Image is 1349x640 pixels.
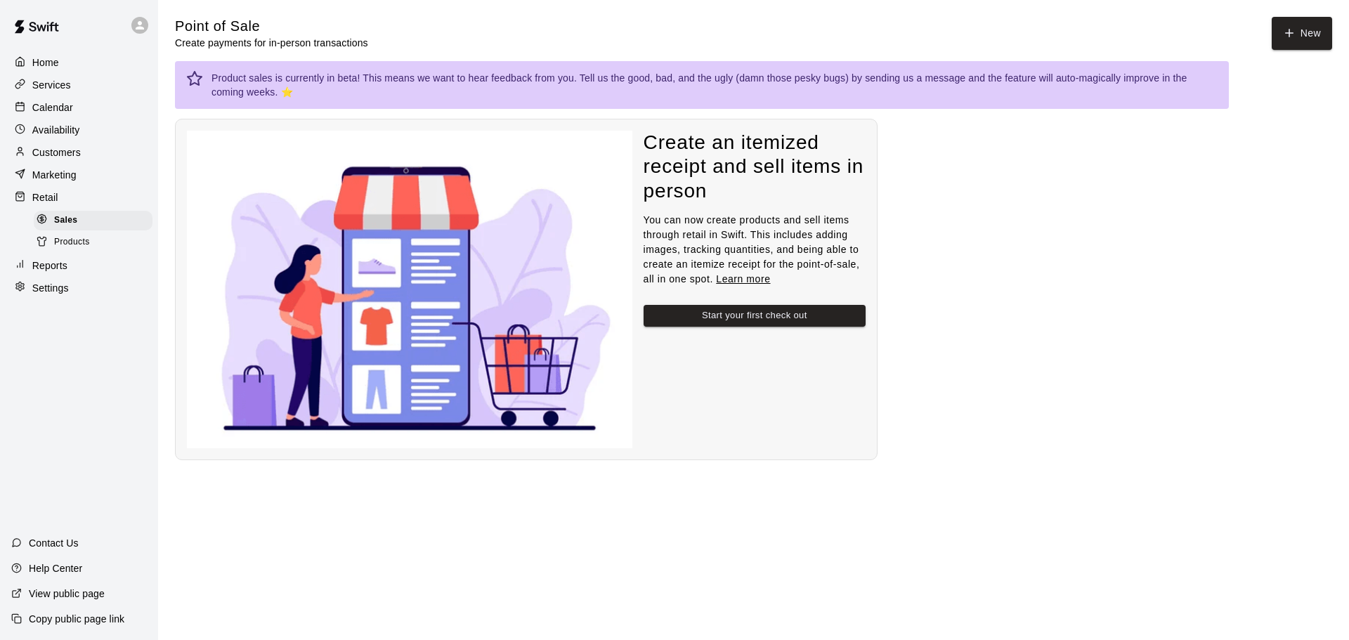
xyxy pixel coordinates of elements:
a: Availability [11,119,147,141]
p: Retail [32,190,58,204]
p: Customers [32,145,81,159]
span: You can now create products and sell items through retail in Swift. This includes adding images, ... [644,214,860,285]
p: Help Center [29,561,82,575]
h5: Point of Sale [175,17,368,36]
a: Calendar [11,97,147,118]
p: Settings [32,281,69,295]
button: New [1272,17,1332,50]
p: View public page [29,587,105,601]
p: Availability [32,123,80,137]
a: Sales [34,209,158,231]
a: Home [11,52,147,73]
a: Marketing [11,164,147,185]
div: Product sales is currently in beta! This means we want to hear feedback from you. Tell us the goo... [211,65,1218,105]
p: Calendar [32,100,73,115]
a: sending us a message [865,72,965,84]
a: Reports [11,255,147,276]
p: Contact Us [29,536,79,550]
a: Retail [11,187,147,208]
span: Sales [54,214,77,228]
span: Products [54,235,90,249]
a: Products [34,231,158,253]
p: Services [32,78,71,92]
a: Customers [11,142,147,163]
p: Home [32,55,59,70]
button: Start your first check out [644,305,866,327]
p: Create payments for in-person transactions [175,36,368,50]
div: Sales [34,211,152,230]
h4: Create an itemized receipt and sell items in person [644,131,866,204]
a: Settings [11,277,147,299]
p: Reports [32,259,67,273]
p: Marketing [32,168,77,182]
p: Copy public page link [29,612,124,626]
div: Products [34,233,152,252]
img: Nothing to see here [187,131,632,448]
a: Services [11,74,147,96]
a: Learn more [716,273,770,285]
